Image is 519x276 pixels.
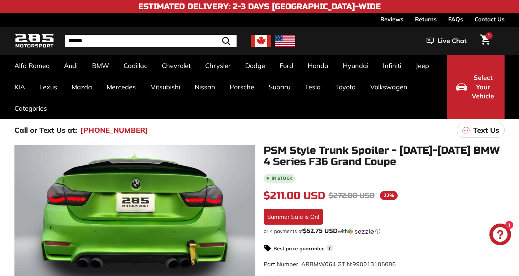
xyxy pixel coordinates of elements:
[272,55,300,76] a: Ford
[475,13,505,25] a: Contact Us
[7,55,57,76] a: Alfa Romeo
[264,260,396,268] span: Part Number: ARBMW064 GTIN:
[198,55,238,76] a: Chrysler
[143,76,187,98] a: Mitsubishi
[376,55,408,76] a: Infiniti
[380,191,398,200] span: 22%
[14,125,77,136] p: Call or Text Us at:
[261,76,298,98] a: Subaru
[336,55,376,76] a: Hyundai
[7,98,54,119] a: Categories
[415,13,437,25] a: Returns
[273,245,325,252] strong: Best price guarantee
[326,245,333,251] span: i
[303,227,338,234] span: $52.75 USD
[7,76,32,98] a: KIA
[116,55,155,76] a: Cadillac
[14,33,54,50] img: Logo_285_Motorsport_areodynamics_components
[408,55,436,76] a: Jeep
[476,29,494,53] a: Cart
[298,76,328,98] a: Tesla
[187,76,222,98] a: Nissan
[32,76,64,98] a: Lexus
[380,13,403,25] a: Reviews
[264,190,325,202] span: $211.00 USD
[328,76,363,98] a: Toyota
[471,73,495,101] span: Select Your Vehicle
[457,123,505,138] a: Text Us
[222,76,261,98] a: Porsche
[138,2,381,11] h4: Estimated Delivery: 2-3 Days [GEOGRAPHIC_DATA]-Wide
[437,36,467,46] span: Live Chat
[488,33,490,38] span: 1
[417,32,476,50] button: Live Chat
[65,35,237,47] input: Search
[238,55,272,76] a: Dodge
[348,228,374,235] img: Sezzle
[81,125,148,136] a: [PHONE_NUMBER]
[473,125,499,136] p: Text Us
[155,55,198,76] a: Chevrolet
[64,76,99,98] a: Mazda
[448,13,463,25] a: FAQs
[264,228,505,235] div: or 4 payments of with
[264,228,505,235] div: or 4 payments of$52.75 USDwithSezzle Click to learn more about Sezzle
[99,76,143,98] a: Mercedes
[85,55,116,76] a: BMW
[487,224,513,247] inbox-online-store-chat: Shopify online store chat
[447,55,505,119] button: Select Your Vehicle
[353,260,396,268] span: 990013105086
[272,176,292,181] b: In stock
[363,76,415,98] a: Volkswagen
[57,55,85,76] a: Audi
[329,191,375,200] span: $272.00 USD
[264,145,505,167] h1: PSM Style Trunk Spoiler - [DATE]-[DATE] BMW 4 Series F36 Grand Coupe
[264,209,323,225] div: Summer Sale is On!
[300,55,336,76] a: Honda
